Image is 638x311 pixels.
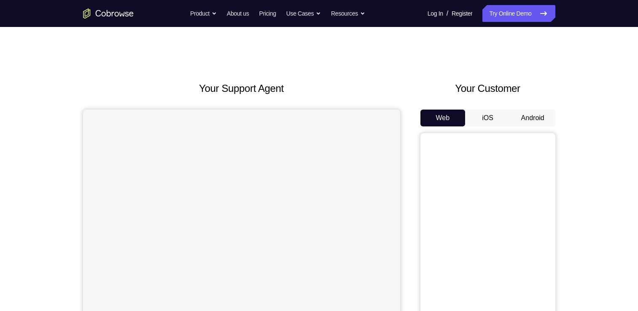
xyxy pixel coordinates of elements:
[83,8,134,19] a: Go to the home page
[428,5,443,22] a: Log In
[452,5,472,22] a: Register
[482,5,555,22] a: Try Online Demo
[331,5,365,22] button: Resources
[286,5,321,22] button: Use Cases
[83,81,400,96] h2: Your Support Agent
[420,110,466,126] button: Web
[190,5,217,22] button: Product
[259,5,276,22] a: Pricing
[227,5,249,22] a: About us
[510,110,555,126] button: Android
[447,8,448,19] span: /
[465,110,510,126] button: iOS
[420,81,555,96] h2: Your Customer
